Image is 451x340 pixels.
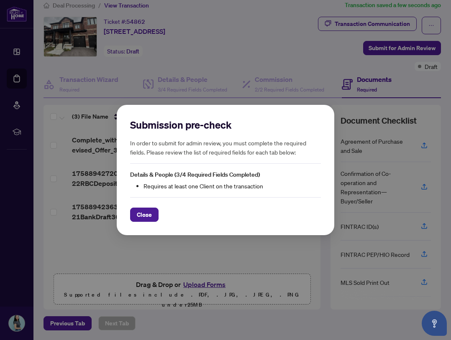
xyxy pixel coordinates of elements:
button: Close [130,208,159,222]
span: Details & People (3/4 Required Fields Completed) [130,171,260,178]
span: Close [137,208,152,221]
button: Open asap [422,311,447,336]
li: Requires at least one Client on the transaction [143,181,321,190]
h5: In order to submit for admin review, you must complete the required fields. Please review the lis... [130,138,321,157]
h2: Submission pre-check [130,118,321,132]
